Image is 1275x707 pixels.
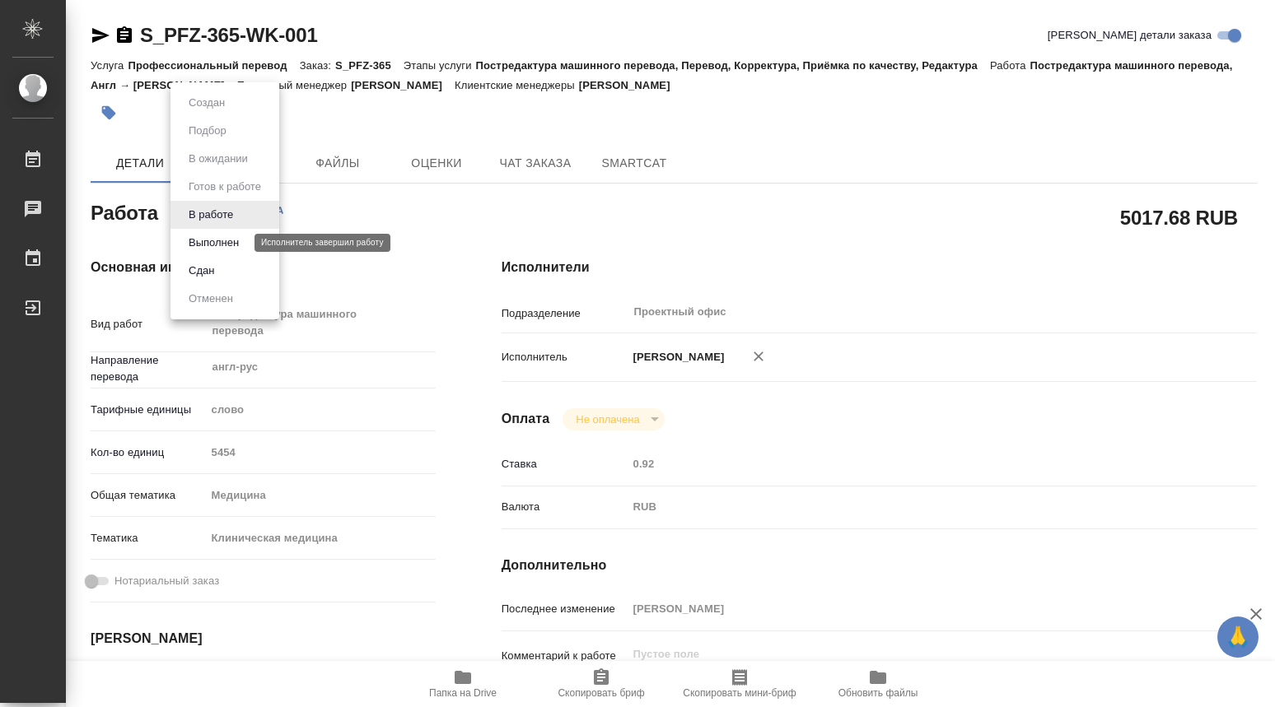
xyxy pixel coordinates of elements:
[184,150,253,168] button: В ожидании
[184,262,219,280] button: Сдан
[184,290,238,308] button: Отменен
[184,122,231,140] button: Подбор
[184,178,266,196] button: Готов к работе
[184,94,230,112] button: Создан
[184,234,244,252] button: Выполнен
[184,206,238,224] button: В работе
